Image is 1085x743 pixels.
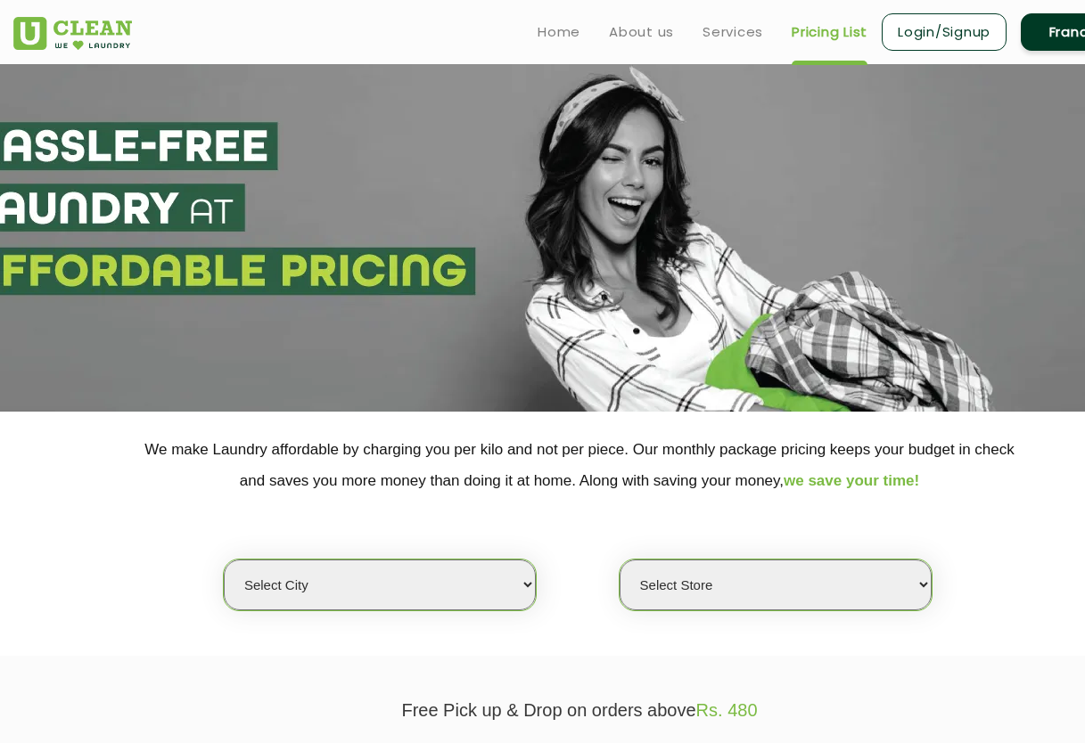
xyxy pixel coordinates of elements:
[784,472,919,489] span: we save your time!
[703,21,763,43] a: Services
[538,21,580,43] a: Home
[609,21,674,43] a: About us
[696,700,758,720] span: Rs. 480
[882,13,1007,51] a: Login/Signup
[792,21,867,43] a: Pricing List
[13,17,132,50] img: UClean Laundry and Dry Cleaning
